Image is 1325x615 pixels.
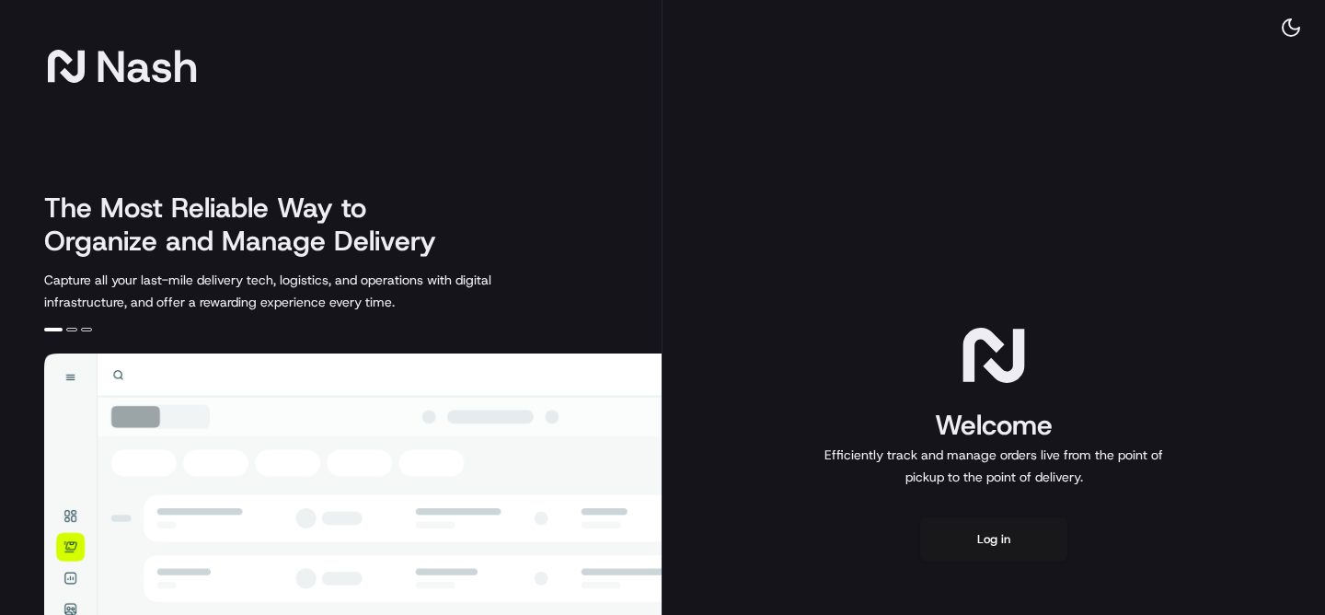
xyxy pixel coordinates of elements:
p: Efficiently track and manage orders live from the point of pickup to the point of delivery. [817,444,1170,488]
h1: Welcome [817,407,1170,444]
span: Nash [96,48,198,85]
p: Capture all your last-mile delivery tech, logistics, and operations with digital infrastructure, ... [44,269,574,313]
button: Log in [920,517,1067,562]
h2: The Most Reliable Way to Organize and Manage Delivery [44,191,456,258]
